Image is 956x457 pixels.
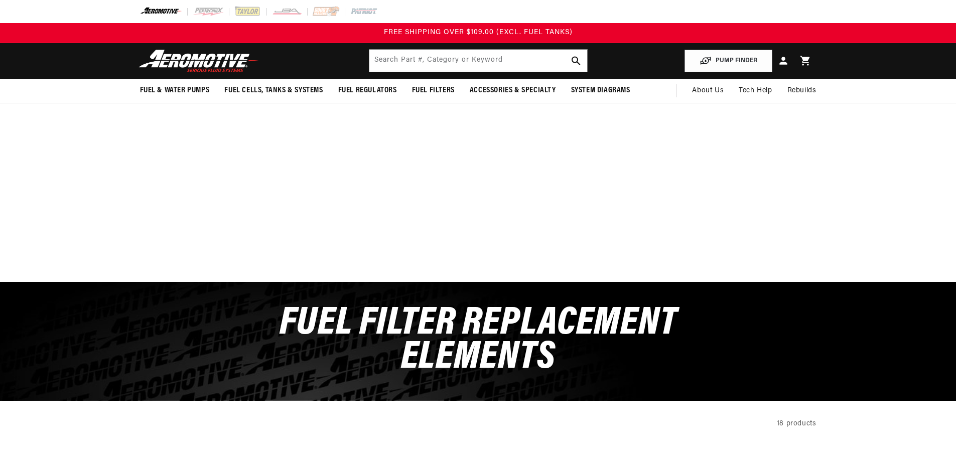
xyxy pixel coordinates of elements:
[280,304,677,378] span: Fuel Filter Replacement Elements
[412,85,455,96] span: Fuel Filters
[685,79,731,103] a: About Us
[136,49,261,73] img: Aeromotive
[404,79,462,102] summary: Fuel Filters
[564,79,638,102] summary: System Diagrams
[384,29,573,36] span: FREE SHIPPING OVER $109.00 (EXCL. FUEL TANKS)
[731,79,779,103] summary: Tech Help
[787,85,816,96] span: Rebuilds
[140,85,210,96] span: Fuel & Water Pumps
[571,85,630,96] span: System Diagrams
[217,79,330,102] summary: Fuel Cells, Tanks & Systems
[224,85,323,96] span: Fuel Cells, Tanks & Systems
[685,50,772,72] button: PUMP FINDER
[470,85,556,96] span: Accessories & Specialty
[338,85,397,96] span: Fuel Regulators
[565,50,587,72] button: Search Part #, Category or Keyword
[739,85,772,96] span: Tech Help
[331,79,404,102] summary: Fuel Regulators
[780,79,824,103] summary: Rebuilds
[462,79,564,102] summary: Accessories & Specialty
[777,420,816,427] span: 18 products
[132,79,217,102] summary: Fuel & Water Pumps
[369,50,587,72] input: Search Part #, Category or Keyword
[692,87,724,94] span: About Us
